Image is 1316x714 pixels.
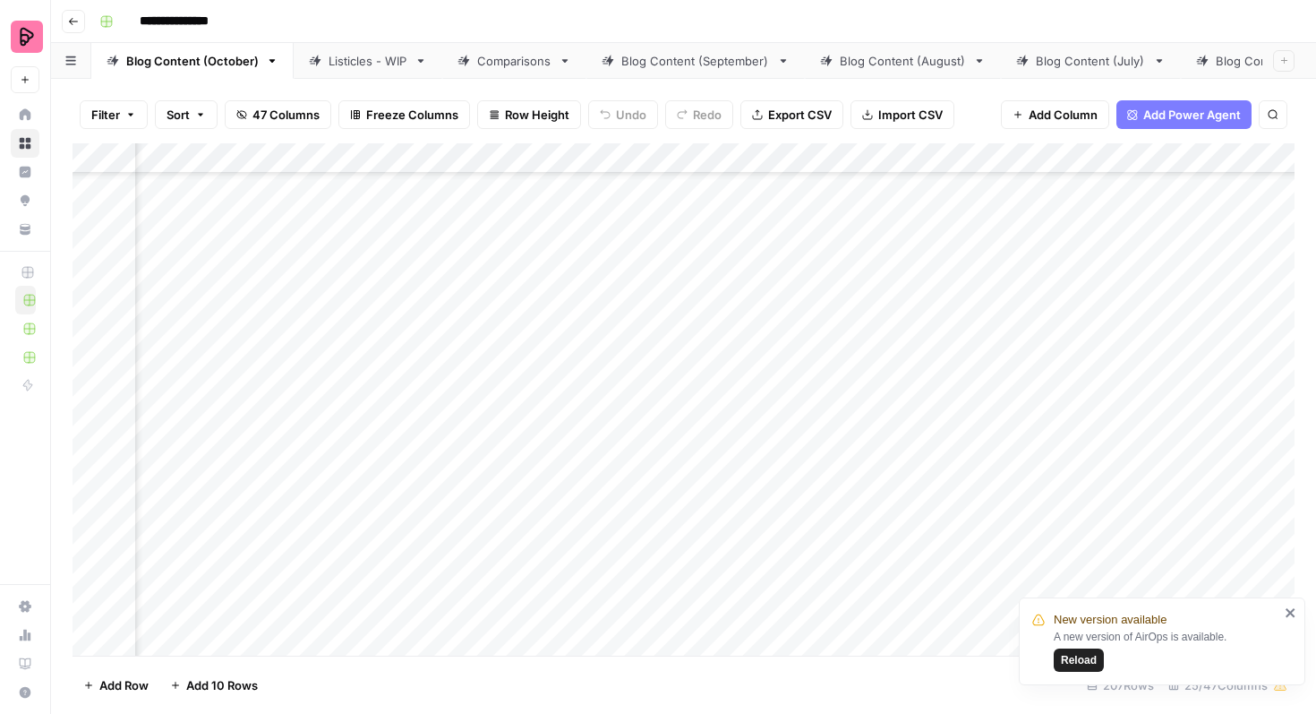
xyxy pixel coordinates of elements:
[11,592,39,621] a: Settings
[805,43,1001,79] a: Blog Content (August)
[878,106,943,124] span: Import CSV
[338,100,470,129] button: Freeze Columns
[91,43,294,79] a: Blog Content (October)
[477,52,551,70] div: Comparisons
[840,52,966,70] div: Blog Content (August)
[768,106,832,124] span: Export CSV
[11,621,39,649] a: Usage
[442,43,586,79] a: Comparisons
[1054,611,1166,629] span: New version available
[1285,606,1297,620] button: close
[1054,649,1104,672] button: Reload
[665,100,733,129] button: Redo
[126,52,259,70] div: Blog Content (October)
[477,100,581,129] button: Row Height
[1161,671,1295,700] div: 25/47 Columns
[1054,629,1279,672] div: A new version of AirOps is available.
[588,100,658,129] button: Undo
[1080,671,1161,700] div: 207 Rows
[621,52,770,70] div: Blog Content (September)
[329,52,407,70] div: Listicles - WIP
[11,158,39,186] a: Insights
[11,129,39,158] a: Browse
[1001,43,1181,79] a: Blog Content (July)
[80,100,148,129] button: Filter
[225,100,331,129] button: 47 Columns
[11,100,39,129] a: Home
[11,215,39,244] a: Your Data
[167,106,190,124] span: Sort
[11,14,39,59] button: Workspace: Preply
[366,106,458,124] span: Freeze Columns
[91,106,120,124] span: Filter
[1001,100,1109,129] button: Add Column
[11,678,39,707] button: Help + Support
[1029,106,1098,124] span: Add Column
[850,100,954,129] button: Import CSV
[252,106,320,124] span: 47 Columns
[1061,652,1097,668] span: Reload
[186,676,258,694] span: Add 10 Rows
[11,649,39,678] a: Learning Hub
[740,100,843,129] button: Export CSV
[505,106,569,124] span: Row Height
[586,43,805,79] a: Blog Content (September)
[73,671,159,700] button: Add Row
[11,186,39,215] a: Opportunities
[693,106,722,124] span: Redo
[616,106,646,124] span: Undo
[159,671,269,700] button: Add 10 Rows
[1143,106,1241,124] span: Add Power Agent
[1036,52,1146,70] div: Blog Content (July)
[1116,100,1252,129] button: Add Power Agent
[155,100,218,129] button: Sort
[11,21,43,53] img: Preply Logo
[99,676,149,694] span: Add Row
[294,43,442,79] a: Listicles - WIP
